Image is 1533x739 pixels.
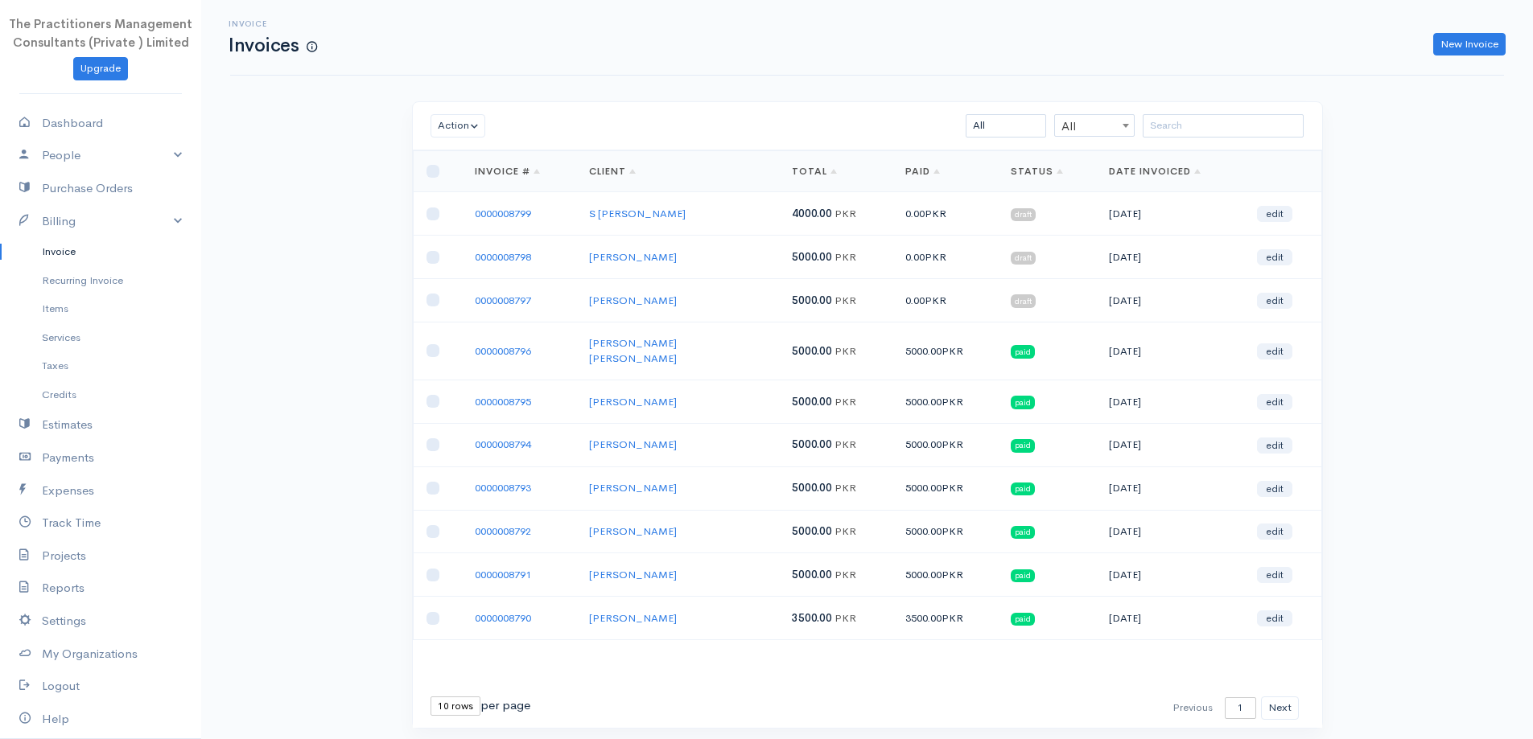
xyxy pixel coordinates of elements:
span: 4000.00 [792,207,832,220]
a: 0000008790 [475,611,531,625]
a: Date Invoiced [1109,165,1200,178]
a: [PERSON_NAME] [PERSON_NAME] [589,336,677,366]
span: paid [1011,345,1035,358]
span: 5000.00 [792,294,832,307]
button: Next [1261,696,1299,720]
h1: Invoices [229,35,317,55]
td: 5000.00 [892,380,998,423]
div: per page [431,696,530,716]
span: PKR [834,524,856,538]
span: PKR [834,344,856,358]
span: All [1055,115,1134,138]
a: [PERSON_NAME] [589,568,677,581]
span: PKR [942,344,963,358]
a: edit [1257,481,1292,497]
a: edit [1257,437,1292,454]
td: [DATE] [1096,423,1243,466]
a: 0000008794 [475,437,531,451]
span: PKR [834,481,856,495]
span: PKR [834,568,856,581]
a: [PERSON_NAME] [589,250,677,264]
span: paid [1011,613,1035,626]
td: 5000.00 [892,423,998,466]
td: 5000.00 [892,466,998,510]
td: [DATE] [1096,279,1243,322]
button: Action [431,114,486,138]
td: 0.00 [892,192,998,236]
span: paid [1011,526,1035,539]
h6: Invoice [229,19,317,28]
span: PKR [942,481,963,495]
a: [PERSON_NAME] [589,437,677,451]
span: draft [1011,208,1036,221]
a: 0000008793 [475,481,531,495]
a: [PERSON_NAME] [589,481,677,495]
span: PKR [834,294,856,307]
a: 0000008799 [475,207,531,220]
a: S [PERSON_NAME] [589,207,686,220]
a: edit [1257,610,1292,626]
a: 0000008796 [475,344,531,358]
span: PKR [942,395,963,409]
td: 5000.00 [892,322,998,380]
a: 0000008792 [475,524,531,538]
a: 0000008791 [475,568,531,581]
td: [DATE] [1096,192,1243,236]
span: PKR [942,611,963,625]
span: The Practitioners Management Consultants (Private ) Limited [9,16,192,50]
a: edit [1257,567,1292,583]
a: 0000008797 [475,294,531,307]
span: PKR [834,395,856,409]
a: [PERSON_NAME] [589,294,677,307]
span: draft [1011,294,1036,307]
span: 5000.00 [792,481,832,495]
span: paid [1011,482,1035,495]
span: PKR [925,294,946,307]
a: 0000008795 [475,395,531,409]
a: [PERSON_NAME] [589,611,677,625]
a: Total [792,165,837,178]
span: 5000.00 [792,524,832,538]
span: draft [1011,252,1036,265]
span: PKR [834,611,856,625]
span: How to create your first Invoice? [307,40,317,54]
td: [DATE] [1096,236,1243,279]
td: 5000.00 [892,553,998,597]
td: [DATE] [1096,597,1243,640]
span: 5000.00 [792,568,832,581]
a: edit [1257,523,1292,540]
span: paid [1011,396,1035,409]
td: [DATE] [1096,553,1243,597]
span: paid [1011,439,1035,452]
span: 5000.00 [792,250,832,264]
a: edit [1257,249,1292,265]
a: 0000008798 [475,250,531,264]
a: Invoice # [475,165,540,178]
span: PKR [834,437,856,451]
span: PKR [942,437,963,451]
span: PKR [942,568,963,581]
a: Paid [905,165,940,178]
span: paid [1011,569,1035,582]
a: Status [1011,165,1063,178]
span: 5000.00 [792,344,832,358]
span: PKR [942,524,963,538]
span: 5000.00 [792,395,832,409]
td: 0.00 [892,236,998,279]
span: 5000.00 [792,437,832,451]
span: PKR [834,250,856,264]
a: Client [589,165,636,178]
input: Search [1143,114,1304,138]
td: 5000.00 [892,510,998,553]
span: All [1054,114,1135,137]
span: PKR [834,207,856,220]
td: 3500.00 [892,597,998,640]
span: PKR [925,207,946,220]
a: [PERSON_NAME] [589,524,677,538]
a: New Invoice [1433,33,1506,56]
a: [PERSON_NAME] [589,395,677,409]
td: [DATE] [1096,510,1243,553]
span: PKR [925,250,946,264]
a: edit [1257,293,1292,309]
a: Upgrade [73,57,128,80]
